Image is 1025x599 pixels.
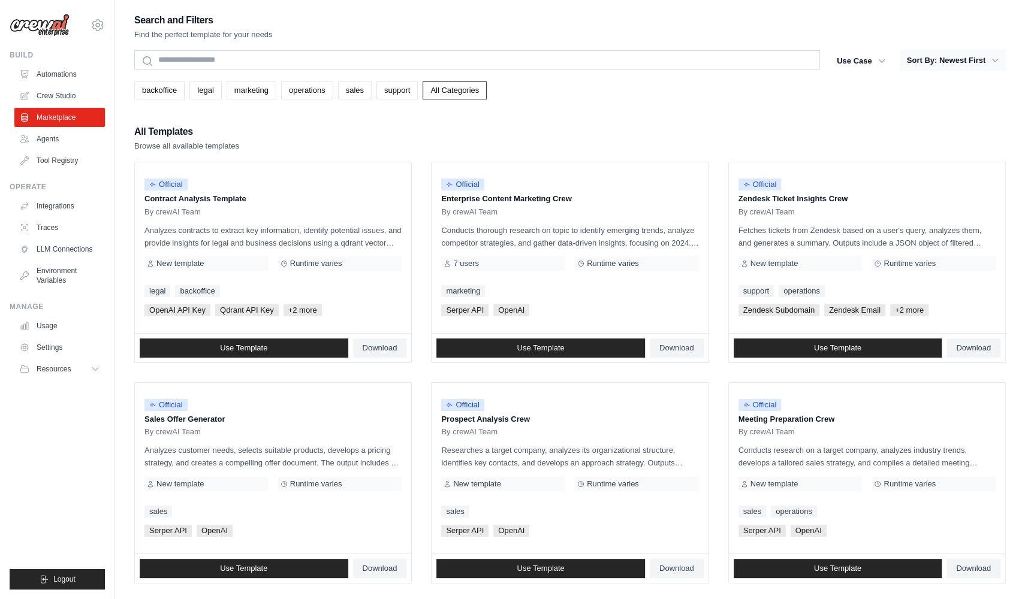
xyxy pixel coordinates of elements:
[14,218,105,237] a: Traces
[734,559,942,578] a: Use Template
[738,304,819,316] span: Zendesk Subdomain
[890,304,928,316] span: +2 more
[14,196,105,216] a: Integrations
[134,29,273,41] p: Find the perfect template for your needs
[453,259,479,268] span: 7 users
[517,564,564,573] span: Use Template
[956,343,991,353] span: Download
[14,108,105,127] a: Marketplace
[441,224,698,249] p: Conducts thorough research on topic to identify emerging trends, analyze competitor strategies, a...
[10,569,105,589] button: Logout
[14,151,105,170] a: Tool Registry
[156,479,204,489] span: New template
[220,564,267,573] span: Use Template
[363,343,397,353] span: Download
[144,399,188,411] span: Official
[353,559,407,578] a: Download
[189,81,221,99] a: legal
[37,364,71,374] span: Resources
[144,427,201,437] span: By crewAI Team
[144,304,210,316] span: OpenAI API Key
[750,479,798,489] span: New template
[587,479,639,489] span: Runtime varies
[441,525,489,537] span: Serper API
[10,182,105,192] div: Operate
[156,259,204,268] span: New template
[140,338,348,358] a: Use Template
[144,506,172,518] a: sales
[956,564,991,573] span: Download
[659,564,694,573] span: Download
[659,343,694,353] span: Download
[144,179,188,190] span: Official
[824,304,885,316] span: Zendesk Email
[441,413,698,425] p: Prospect Analysis Crew
[738,506,766,518] a: sales
[441,285,485,297] a: marketing
[493,304,529,316] span: OpenAI
[376,81,418,99] a: support
[738,224,996,249] p: Fetches tickets from Zendesk based on a user's query, analyzes them, and generates a summary. Out...
[284,304,322,316] span: +2 more
[290,479,342,489] span: Runtime varies
[134,12,273,29] h2: Search and Filters
[738,525,786,537] span: Serper API
[197,525,233,537] span: OpenAI
[493,525,529,537] span: OpenAI
[281,81,333,99] a: operations
[771,506,817,518] a: operations
[144,224,402,249] p: Analyzes contracts to extract key information, identify potential issues, and provide insights fo...
[363,564,397,573] span: Download
[423,81,487,99] a: All Categories
[650,338,704,358] a: Download
[884,479,936,489] span: Runtime varies
[436,338,645,358] a: Use Template
[946,338,1000,358] a: Download
[338,81,372,99] a: sales
[738,207,795,217] span: By crewAI Team
[734,338,942,358] a: Use Template
[441,207,498,217] span: By crewAI Team
[290,259,342,268] span: Runtime varies
[441,193,698,205] p: Enterprise Content Marketing Crew
[14,129,105,149] a: Agents
[791,525,827,537] span: OpenAI
[946,559,1000,578] a: Download
[441,444,698,469] p: Researches a target company, analyzes its organizational structure, identifies key contacts, and ...
[144,525,192,537] span: Serper API
[738,413,996,425] p: Meeting Preparation Crew
[134,81,185,99] a: backoffice
[144,193,402,205] p: Contract Analysis Template
[10,302,105,311] div: Manage
[14,240,105,259] a: LLM Connections
[814,343,861,353] span: Use Template
[738,193,996,205] p: Zendesk Ticket Insights Crew
[453,479,501,489] span: New template
[441,506,469,518] a: sales
[14,338,105,357] a: Settings
[441,399,484,411] span: Official
[650,559,704,578] a: Download
[436,559,645,578] a: Use Template
[215,304,279,316] span: Qdrant API Key
[750,259,798,268] span: New template
[884,259,936,268] span: Runtime varies
[227,81,276,99] a: marketing
[14,316,105,335] a: Usage
[441,179,484,190] span: Official
[814,564,861,573] span: Use Template
[738,285,774,297] a: support
[144,413,402,425] p: Sales Offer Generator
[14,261,105,290] a: Environment Variables
[441,304,489,316] span: Serper API
[830,50,893,72] button: Use Case
[441,427,498,437] span: By crewAI Team
[53,574,76,584] span: Logout
[14,65,105,84] a: Automations
[738,427,795,437] span: By crewAI Team
[144,285,170,297] a: legal
[900,50,1006,71] button: Sort By: Newest First
[14,359,105,379] button: Resources
[10,50,105,60] div: Build
[14,86,105,105] a: Crew Studio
